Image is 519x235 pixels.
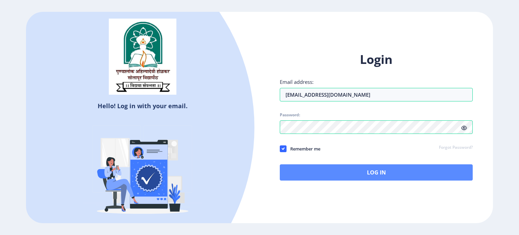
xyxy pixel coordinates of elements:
[109,19,176,95] img: sulogo.png
[83,113,202,231] img: Verified-rafiki.svg
[280,78,314,85] label: Email address:
[280,88,473,101] input: Email address
[439,145,473,151] a: Forgot Password?
[280,112,300,118] label: Password:
[287,145,320,153] span: Remember me
[280,164,473,181] button: Log In
[280,51,473,68] h1: Login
